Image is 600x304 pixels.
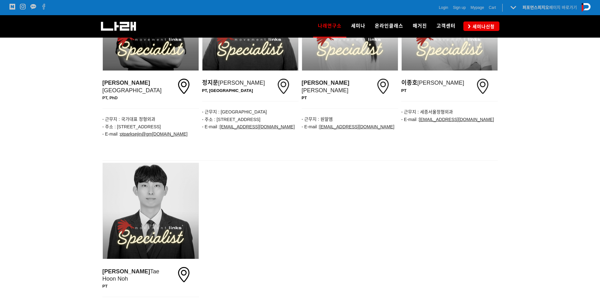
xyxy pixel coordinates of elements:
a: Mypage [471,4,484,11]
a: Login [439,4,448,11]
span: - 주소 : [STREET_ADDRESS] [102,124,161,129]
a: 고객센터 [432,15,460,37]
span: PT, [GEOGRAPHIC_DATA] [202,88,253,93]
a: 매거진 [408,15,432,37]
span: - E-mail : [401,117,419,122]
a: [EMAIL_ADDRESS][DOMAIN_NAME] [419,117,494,122]
span: - 근무지 : [GEOGRAPHIC_DATA] [202,109,267,114]
span: [PERSON_NAME] [202,80,265,86]
u: ptparksejin@gm [DOMAIN_NAME] [120,131,188,137]
strong: 이종호 [401,80,418,86]
span: - E-mail : [202,124,220,129]
span: 나래연구소 [318,21,342,31]
strong: [PERSON_NAME] [102,268,150,275]
a: 온라인클래스 [370,15,408,37]
a: Cart [489,4,496,11]
a: ptparksejin@gm[DOMAIN_NAME] [120,132,188,137]
span: - 근무지 : 원알엠 [302,117,333,122]
span: 고객센터 [436,23,455,29]
strong: PT, PhD [102,95,118,100]
span: - E-mail : [302,124,319,129]
span: PT [401,88,407,93]
strong: [PERSON_NAME] [302,80,349,86]
span: - 근무지 : 세종서울정형외과 [401,109,453,114]
span: [PERSON_NAME] [401,80,464,86]
a: 퍼포먼스피지오페이지 바로가기 [523,5,577,10]
span: Tae Hoon Noh [102,268,159,282]
span: 온라인클래스 [375,23,403,29]
span: 세미나 [351,23,365,29]
span: - 주소 : [STREET_ADDRESS] [202,117,261,122]
span: [GEOGRAPHIC_DATA] [102,80,162,93]
span: PT [302,95,307,100]
span: - E-mail : [102,131,120,137]
strong: 정지문 [202,80,218,86]
a: 세미나신청 [463,21,499,31]
a: 세미나 [346,15,370,37]
strong: [PERSON_NAME] [102,80,150,86]
a: Sign up [453,4,466,11]
a: [EMAIL_ADDRESS][DOMAIN_NAME] [220,125,295,129]
strong: 퍼포먼스피지오 [523,5,549,10]
span: [PERSON_NAME] [302,80,349,93]
u: [EMAIL_ADDRESS][DOMAIN_NAME] [220,124,295,129]
a: 나래연구소 [313,15,346,37]
a: [EMAIL_ADDRESS][DOMAIN_NAME] [319,125,394,129]
span: - 근무지 : 국가대표 정형외과 [102,117,155,122]
u: [EMAIL_ADDRESS][DOMAIN_NAME] [319,124,394,129]
span: 매거진 [413,23,427,29]
span: 세미나신청 [471,23,495,30]
strong: PT [102,284,108,289]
